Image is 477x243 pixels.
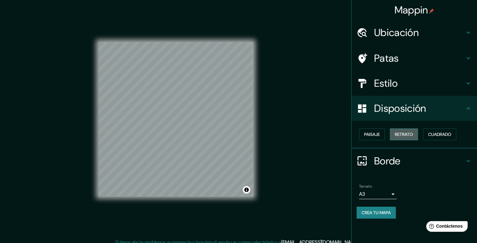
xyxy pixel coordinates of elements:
[423,128,456,140] button: Cuadrado
[374,154,400,168] font: Borde
[428,132,451,137] font: Cuadrado
[390,128,418,140] button: Retrato
[374,77,398,90] font: Estilo
[429,8,434,13] img: pin-icon.png
[421,219,470,236] iframe: Lanzador de widgets de ayuda
[359,191,365,197] font: A3
[395,132,413,137] font: Retrato
[352,46,477,71] div: Patas
[364,132,380,137] font: Paisaje
[352,20,477,45] div: Ubicación
[359,184,372,189] font: Tamaño
[374,52,399,65] font: Patas
[98,42,253,197] canvas: Mapa
[357,207,396,219] button: Crea tu mapa
[395,3,428,17] font: Mappin
[352,71,477,96] div: Estilo
[374,102,426,115] font: Disposición
[359,189,397,199] div: A3
[352,96,477,121] div: Disposición
[352,148,477,173] div: Borde
[359,128,385,140] button: Paisaje
[243,186,250,194] button: Activar o desactivar atribución
[362,210,391,215] font: Crea tu mapa
[374,26,419,39] font: Ubicación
